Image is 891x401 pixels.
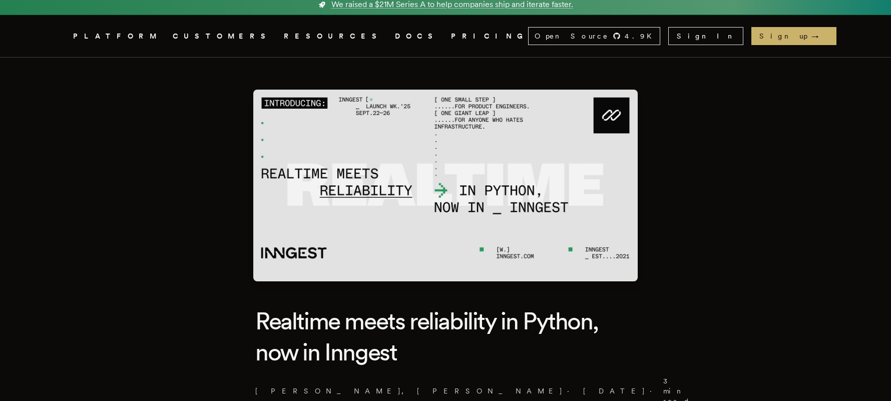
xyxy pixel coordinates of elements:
span: 4.9 K [625,31,658,41]
nav: Global [45,15,846,57]
a: Sign In [668,27,743,45]
a: Sign up [751,27,836,45]
span: Open Source [535,31,609,41]
button: PLATFORM [73,30,161,43]
span: [DATE] [581,386,646,396]
a: [PERSON_NAME] [417,386,563,396]
a: CUSTOMERS [173,30,272,43]
a: DOCS [395,30,439,43]
button: RESOURCES [284,30,383,43]
a: PRICING [451,30,528,43]
h1: Realtime meets reliability in Python, now in Inngest [255,305,636,368]
img: Featured image for Realtime meets reliability in Python, now in Inngest blog post [253,90,638,281]
span: → [811,31,828,41]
